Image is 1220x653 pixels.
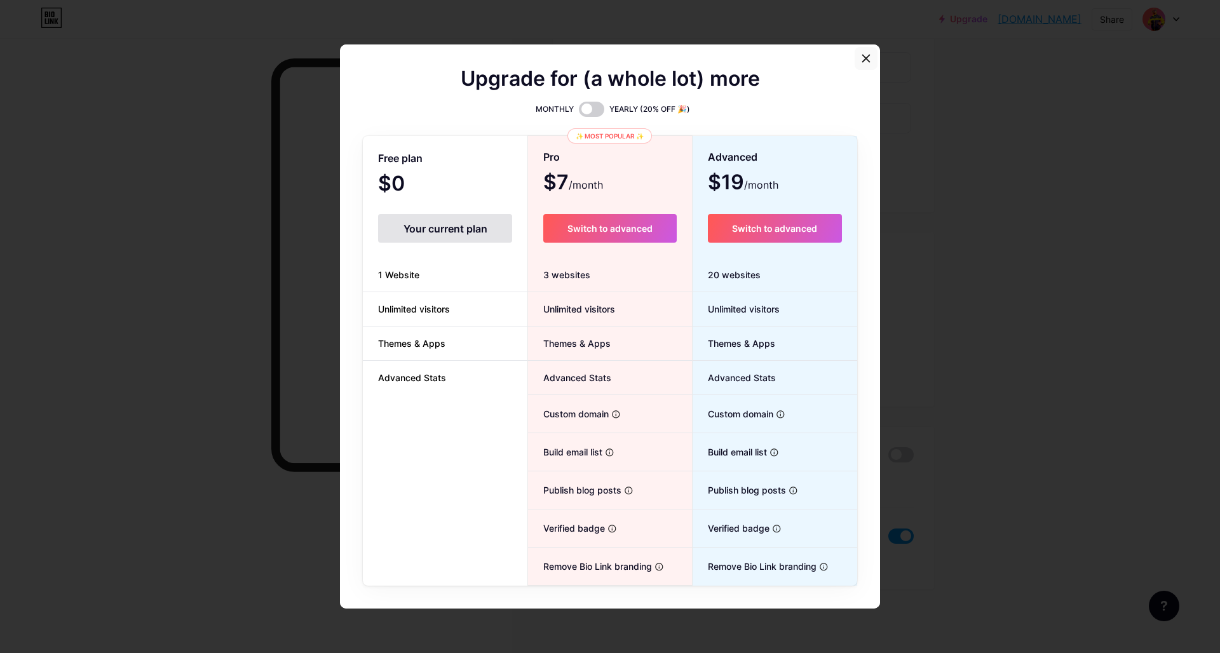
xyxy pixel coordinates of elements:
[461,71,760,86] span: Upgrade for (a whole lot) more
[543,214,676,243] button: Switch to advanced
[693,445,767,459] span: Build email list
[708,175,778,192] span: $19
[567,128,652,144] div: ✨ Most popular ✨
[708,214,842,243] button: Switch to advanced
[693,258,857,292] div: 20 websites
[528,483,621,497] span: Publish blog posts
[528,407,609,421] span: Custom domain
[528,445,602,459] span: Build email list
[363,268,435,281] span: 1 Website
[693,407,773,421] span: Custom domain
[569,177,603,192] span: /month
[528,560,652,573] span: Remove Bio Link branding
[528,522,605,535] span: Verified badge
[528,337,611,350] span: Themes & Apps
[708,146,757,168] span: Advanced
[744,177,778,192] span: /month
[693,302,780,316] span: Unlimited visitors
[363,337,461,350] span: Themes & Apps
[693,337,775,350] span: Themes & Apps
[536,103,574,116] span: MONTHLY
[378,214,512,243] div: Your current plan
[693,371,776,384] span: Advanced Stats
[609,103,690,116] span: YEARLY (20% OFF 🎉)
[528,258,691,292] div: 3 websites
[363,371,461,384] span: Advanced Stats
[378,176,439,194] span: $0
[543,175,603,192] span: $7
[543,146,560,168] span: Pro
[732,223,817,234] span: Switch to advanced
[693,483,786,497] span: Publish blog posts
[528,371,611,384] span: Advanced Stats
[693,522,769,535] span: Verified badge
[567,223,653,234] span: Switch to advanced
[363,302,465,316] span: Unlimited visitors
[528,302,615,316] span: Unlimited visitors
[693,560,817,573] span: Remove Bio Link branding
[378,147,423,170] span: Free plan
